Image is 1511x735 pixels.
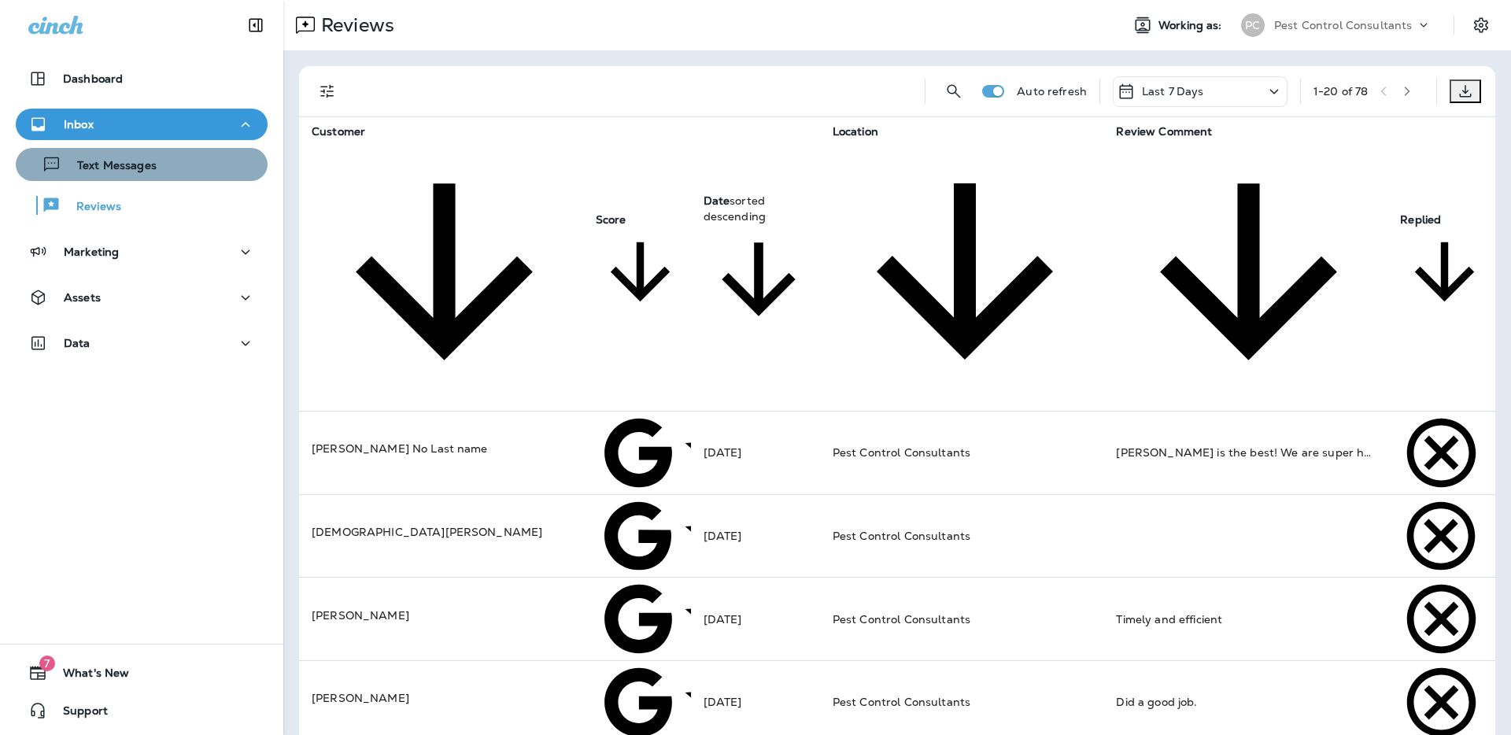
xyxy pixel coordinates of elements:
button: Inbox [16,109,268,140]
span: Date [704,194,730,208]
button: Dashboard [16,63,268,94]
span: sorted descending [704,194,766,223]
span: What's New [47,667,129,685]
button: Reviews [16,189,268,222]
button: Text Messages [16,148,268,181]
span: Working as: [1158,19,1225,32]
div: Timely and efficient [1116,611,1375,627]
p: [PERSON_NAME] [312,608,571,623]
td: [DATE] [691,578,820,661]
span: Pest Control Consultants [833,695,970,709]
p: [DEMOGRAPHIC_DATA][PERSON_NAME] [312,524,571,540]
button: Collapse Sidebar [234,9,278,41]
button: Marketing [16,236,268,268]
div: Did a good job. [1116,694,1375,710]
div: PC [1241,13,1265,37]
p: Assets [64,291,101,304]
span: 5 Stars [678,445,1091,459]
p: Reviews [61,200,121,215]
span: Customer [312,124,577,278]
p: Last 7 Days [1142,85,1204,98]
button: Settings [1467,11,1495,39]
button: Assets [16,282,268,313]
p: [PERSON_NAME] No Last name [312,441,571,456]
span: Support [47,704,108,723]
p: Auto refresh [1017,85,1087,98]
span: 5 Stars [678,611,1091,625]
div: 1 - 20 of 78 [1313,85,1368,98]
span: 5 Stars [678,527,1091,541]
p: Reviews [315,13,394,37]
span: Location [833,124,1098,278]
p: Dashboard [63,72,123,85]
p: Data [64,337,91,349]
span: Location [833,124,878,139]
span: Review Comment [1116,124,1212,139]
span: Customer [312,124,365,139]
span: Score [596,212,626,227]
span: 5 Stars [678,694,1091,708]
span: Pest Control Consultants [833,445,970,460]
span: 7 [39,656,55,671]
td: [DATE] [691,411,820,494]
p: Pest Control Consultants [1274,19,1412,31]
button: 7What's New [16,657,268,689]
td: [DATE] [691,494,820,578]
span: Datesorted descending [704,194,814,286]
button: Export as CSV [1450,79,1481,103]
span: Score [596,212,685,278]
span: Replied [1400,212,1489,278]
span: Replied [1400,212,1441,227]
p: [PERSON_NAME] [312,690,571,706]
span: Pest Control Consultants [833,529,970,543]
p: Inbox [64,118,94,131]
button: Support [16,695,268,726]
button: Data [16,327,268,359]
button: Search Reviews [938,76,970,107]
span: Review Comment [1116,124,1381,278]
div: Randy is the best! We are super happy with how he explained everything that was happening, took t... [1116,445,1375,460]
p: Text Messages [61,159,157,174]
span: Pest Control Consultants [833,612,970,626]
button: Filters [312,76,343,107]
p: Marketing [64,246,119,258]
